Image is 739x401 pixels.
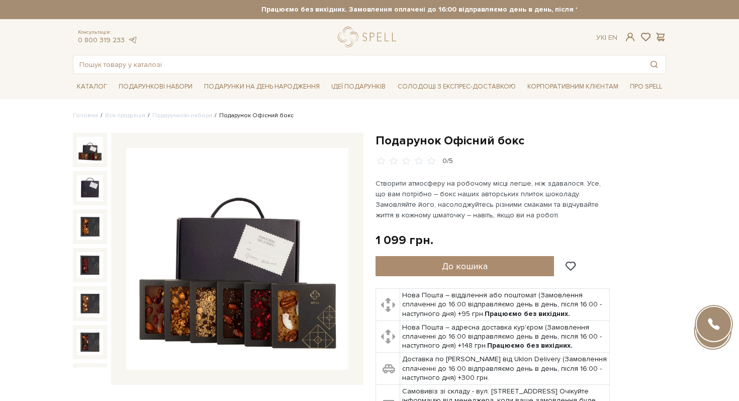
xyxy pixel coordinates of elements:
img: Подарунок Офісний бокс [77,175,103,201]
img: Подарунок Офісний бокс [77,137,103,163]
span: До кошика [442,261,488,272]
img: Подарунок Офісний бокс [126,148,348,370]
div: 1 099 грн. [376,232,433,248]
span: Про Spell [626,79,666,95]
img: Подарунок Офісний бокс [77,367,103,393]
img: Подарунок Офісний бокс [77,213,103,239]
a: Головна [73,112,98,119]
a: En [608,33,617,42]
a: 0 800 319 233 [78,36,125,44]
a: telegram [127,36,137,44]
a: Вся продукція [105,112,145,119]
p: Створити атмосферу на робочому місці легше, ніж здавалося. Усе, що вам потрібно – бокс наших авто... [376,178,611,220]
b: Працюємо без вихідних. [487,341,573,350]
button: До кошика [376,256,554,276]
span: | [605,33,606,42]
li: Подарунок Офісний бокс [212,111,294,120]
a: Солодощі з експрес-доставкою [394,78,520,95]
td: Нова Пошта – відділення або поштомат (Замовлення сплаченні до 16:00 відправляємо день в день, піс... [400,289,610,321]
span: Подарунки на День народження [200,79,324,95]
td: Доставка по [PERSON_NAME] від Uklon Delivery (Замовлення сплаченні до 16:00 відправляємо день в д... [400,353,610,385]
span: Консультація: [78,29,137,36]
span: Подарункові набори [115,79,197,95]
img: Подарунок Офісний бокс [77,252,103,278]
img: Подарунок Офісний бокс [77,290,103,316]
b: Працюємо без вихідних. [485,309,570,318]
span: Ідеї подарунків [327,79,390,95]
a: logo [338,27,401,47]
a: Подарункові набори [152,112,212,119]
td: Нова Пошта – адресна доставка кур'єром (Замовлення сплаченні до 16:00 відправляємо день в день, п... [400,320,610,353]
button: Пошук товару у каталозі [642,55,666,73]
input: Пошук товару у каталозі [73,55,642,73]
span: Каталог [73,79,111,95]
img: Подарунок Офісний бокс [77,329,103,355]
div: Ук [596,33,617,42]
h1: Подарунок Офісний бокс [376,133,666,148]
a: Корпоративним клієнтам [523,78,622,95]
div: 0/5 [442,156,453,166]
